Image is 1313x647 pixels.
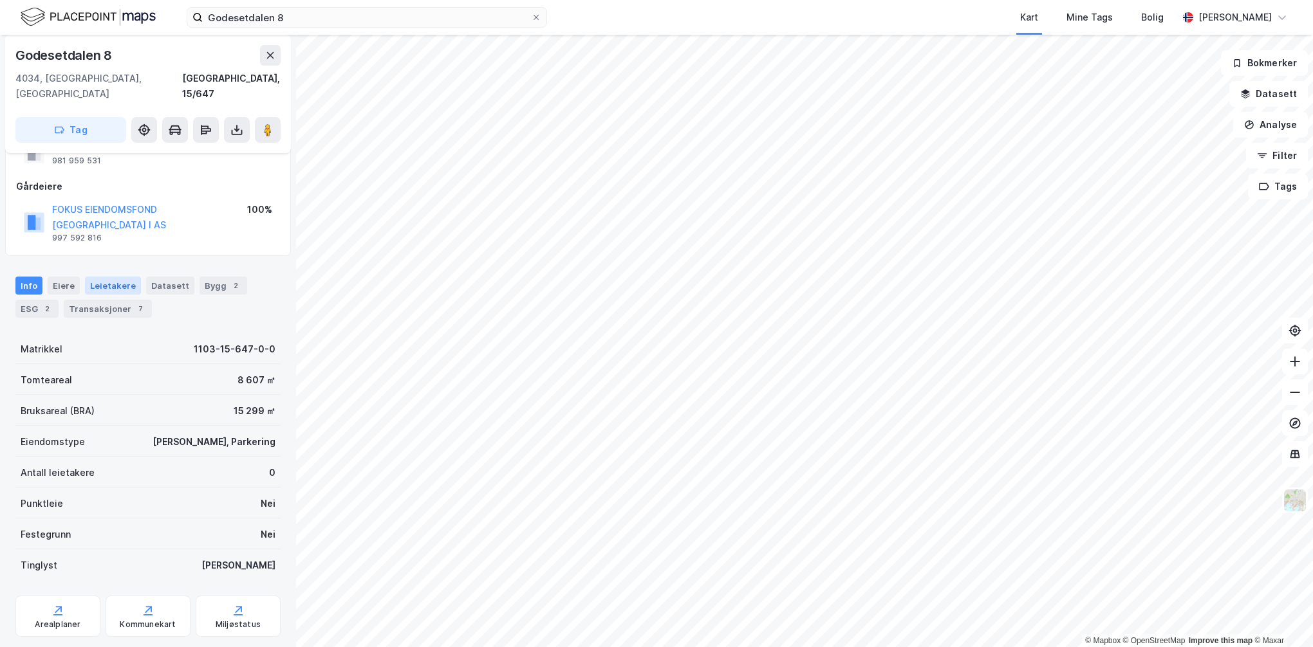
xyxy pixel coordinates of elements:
div: 15 299 ㎡ [234,403,275,419]
div: 100% [247,202,272,217]
a: OpenStreetMap [1123,636,1186,645]
div: Punktleie [21,496,63,511]
div: Transaksjoner [64,300,152,318]
div: Mine Tags [1066,10,1113,25]
div: Gårdeiere [16,179,280,194]
input: Søk på adresse, matrikkel, gårdeiere, leietakere eller personer [203,8,531,27]
div: Eiendomstype [21,434,85,450]
div: Arealplaner [35,619,80,630]
div: Kommunekart [120,619,176,630]
div: Miljøstatus [216,619,261,630]
div: Antall leietakere [21,465,95,480]
img: Z [1283,488,1307,513]
div: 8 607 ㎡ [237,372,275,388]
div: [PERSON_NAME] [201,558,275,573]
div: 4034, [GEOGRAPHIC_DATA], [GEOGRAPHIC_DATA] [15,71,182,102]
div: 2 [229,279,242,292]
div: 2 [41,302,53,315]
div: Kart [1020,10,1038,25]
div: Bygg [200,277,247,295]
div: [PERSON_NAME], Parkering [153,434,275,450]
div: Tinglyst [21,558,57,573]
div: Festegrunn [21,527,71,542]
div: Eiere [48,277,80,295]
div: 997 592 816 [52,233,102,243]
div: [GEOGRAPHIC_DATA], 15/647 [182,71,281,102]
button: Analyse [1233,112,1308,138]
button: Tag [15,117,126,143]
div: Godesetdalen 8 [15,45,115,66]
button: Tags [1248,174,1308,199]
div: [PERSON_NAME] [1198,10,1272,25]
div: Bruksareal (BRA) [21,403,95,419]
div: Matrikkel [21,342,62,357]
button: Bokmerker [1221,50,1308,76]
img: logo.f888ab2527a4732fd821a326f86c7f29.svg [21,6,156,28]
div: ESG [15,300,59,318]
iframe: Chat Widget [1249,585,1313,647]
div: Nei [261,527,275,542]
div: 1103-15-647-0-0 [194,342,275,357]
div: Tomteareal [21,372,72,388]
div: Bolig [1141,10,1164,25]
div: Nei [261,496,275,511]
a: Improve this map [1189,636,1252,645]
div: Leietakere [85,277,141,295]
div: 0 [269,465,275,480]
a: Mapbox [1085,636,1121,645]
div: Datasett [146,277,194,295]
div: 7 [134,302,147,315]
div: 981 959 531 [52,156,101,166]
button: Filter [1246,143,1308,169]
button: Datasett [1229,81,1308,107]
div: Info [15,277,42,295]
